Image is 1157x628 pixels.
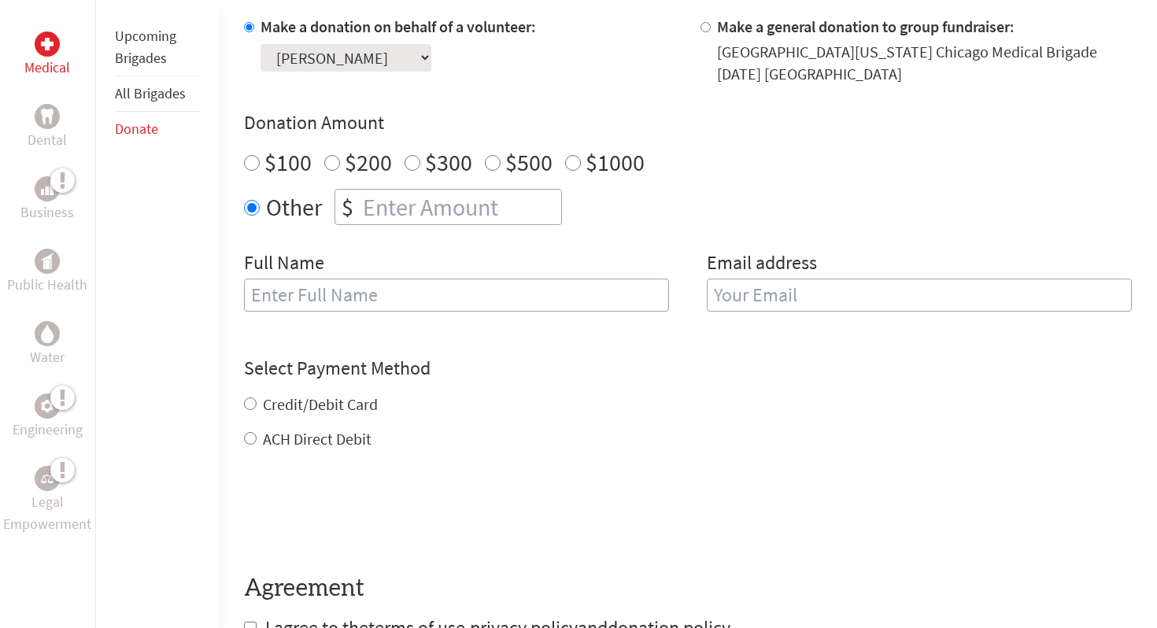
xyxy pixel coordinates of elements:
div: Business [35,176,60,201]
input: Enter Amount [360,190,561,224]
a: DentalDental [28,104,67,151]
h4: Donation Amount [244,110,1132,135]
label: Full Name [244,250,324,279]
li: Donate [115,112,200,146]
div: Legal Empowerment [35,466,60,491]
p: Water [30,346,65,368]
a: Upcoming Brigades [115,27,176,67]
a: Legal EmpowermentLegal Empowerment [3,466,92,535]
p: Legal Empowerment [3,491,92,535]
div: $ [335,190,360,224]
p: Public Health [7,274,87,296]
label: Make a donation on behalf of a volunteer: [261,17,536,36]
input: Your Email [707,279,1132,312]
div: Medical [35,31,60,57]
a: WaterWater [30,321,65,368]
div: Engineering [35,393,60,419]
p: Business [20,201,74,223]
div: Water [35,321,60,346]
iframe: reCAPTCHA [244,482,483,543]
label: ACH Direct Debit [263,429,371,449]
img: Dental [41,109,54,124]
a: All Brigades [115,84,186,102]
a: Donate [115,120,158,138]
p: Medical [24,57,70,79]
div: Dental [35,104,60,129]
div: [GEOGRAPHIC_DATA][US_STATE] Chicago Medical Brigade [DATE] [GEOGRAPHIC_DATA] [717,41,1132,85]
a: MedicalMedical [24,31,70,79]
label: Other [266,189,322,225]
label: $500 [505,147,553,177]
img: Public Health [41,253,54,269]
label: Email address [707,250,817,279]
div: Public Health [35,249,60,274]
h4: Select Payment Method [244,356,1132,381]
img: Legal Empowerment [41,474,54,483]
label: Make a general donation to group fundraiser: [717,17,1015,36]
img: Water [41,324,54,342]
label: $100 [264,147,312,177]
img: Engineering [41,400,54,412]
a: EngineeringEngineering [13,393,83,441]
label: $1000 [586,147,645,177]
p: Dental [28,129,67,151]
label: $200 [345,147,392,177]
img: Medical [41,38,54,50]
p: Engineering [13,419,83,441]
li: Upcoming Brigades [115,19,200,76]
label: Credit/Debit Card [263,394,378,414]
li: All Brigades [115,76,200,112]
label: $300 [425,147,472,177]
h4: Agreement [244,574,1132,603]
input: Enter Full Name [244,279,669,312]
img: Business [41,183,54,195]
a: Public HealthPublic Health [7,249,87,296]
a: BusinessBusiness [20,176,74,223]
